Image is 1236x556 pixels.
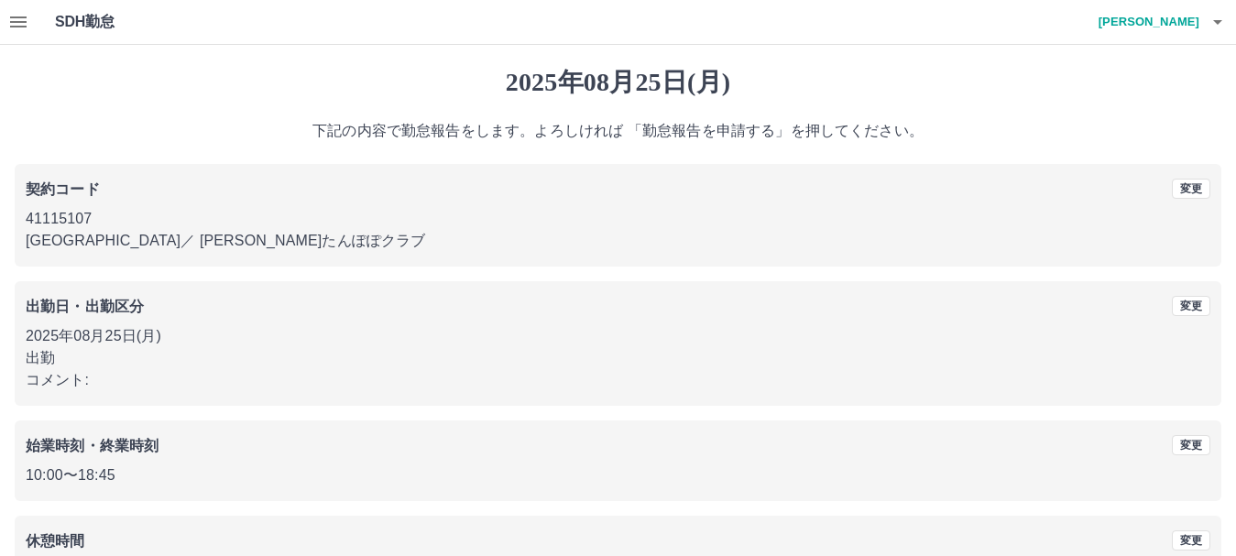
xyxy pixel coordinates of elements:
[1172,296,1210,316] button: 変更
[1172,530,1210,551] button: 変更
[26,208,1210,230] p: 41115107
[26,299,144,314] b: 出勤日・出勤区分
[15,67,1221,98] h1: 2025年08月25日(月)
[26,464,1210,486] p: 10:00 〜 18:45
[26,438,159,453] b: 始業時刻・終業時刻
[26,230,1210,252] p: [GEOGRAPHIC_DATA] ／ [PERSON_NAME]たんぽぽクラブ
[15,120,1221,142] p: 下記の内容で勤怠報告をします。よろしければ 「勤怠報告を申請する」を押してください。
[1172,435,1210,455] button: 変更
[26,369,1210,391] p: コメント:
[26,533,85,549] b: 休憩時間
[26,325,1210,347] p: 2025年08月25日(月)
[1172,179,1210,199] button: 変更
[26,347,1210,369] p: 出勤
[26,181,100,197] b: 契約コード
